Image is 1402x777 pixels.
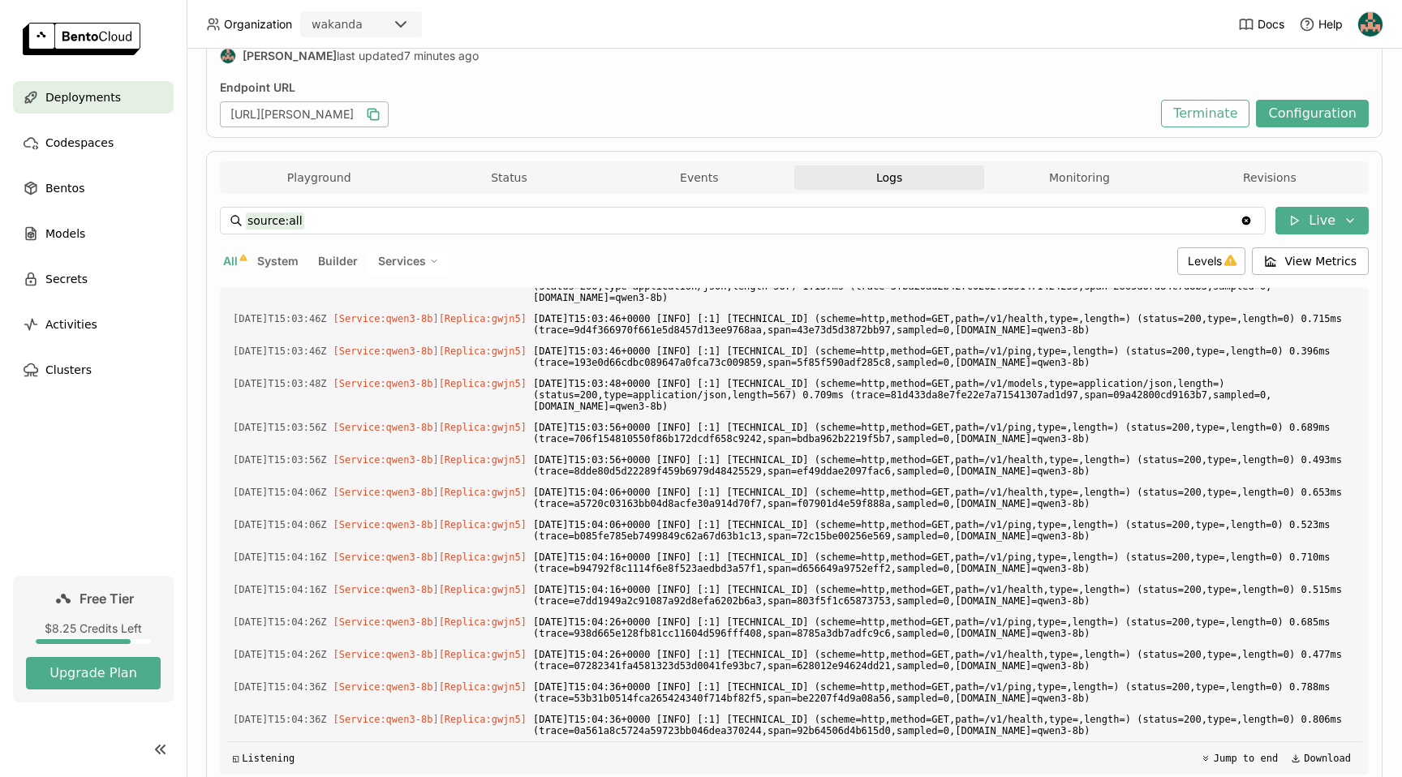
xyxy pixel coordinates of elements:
span: [Replica:gwjn5] [439,454,527,466]
div: $8.25 Credits Left [26,621,161,636]
span: Free Tier [80,590,134,607]
span: [Service:qwen3-8b] [333,649,439,660]
div: Listening [233,753,295,764]
span: [Replica:gwjn5] [439,487,527,498]
span: 2025-08-22T15:04:26.373Z [233,646,327,663]
span: [Replica:gwjn5] [439,616,527,628]
span: [Service:qwen3-8b] [333,454,439,466]
a: Free Tier$8.25 Credits LeftUpgrade Plan [13,576,174,702]
span: [DATE]T15:04:26+0000 [INFO] [:1] [TECHNICAL_ID] (scheme=http,method=GET,path=/v1/ping,type=,lengt... [533,613,1356,642]
span: [DATE]T15:03:48+0000 [INFO] [:1] [TECHNICAL_ID] (scheme=http,method=GET,path=/v1/models,type=appl... [533,375,1356,415]
div: Levels [1177,247,1245,275]
span: Services [378,254,426,268]
span: [Replica:gwjn5] [439,422,527,433]
span: Logs [876,170,902,185]
span: [Replica:gwjn5] [439,346,527,357]
span: ◱ [233,753,239,764]
span: Bentos [45,178,84,198]
img: logo [23,23,140,55]
a: Activities [13,308,174,341]
span: 2025-08-22T15:04:16.373Z [233,548,327,566]
input: Search [246,208,1240,234]
span: [DATE]T15:04:06+0000 [INFO] [:1] [TECHNICAL_ID] (scheme=http,method=GET,path=/v1/health,type=,len... [533,483,1356,513]
span: [Replica:gwjn5] [439,313,527,324]
span: Help [1318,17,1343,32]
span: Clusters [45,360,92,380]
span: [Service:qwen3-8b] [333,422,439,433]
span: [DATE]T15:03:56+0000 [INFO] [:1] [TECHNICAL_ID] (scheme=http,method=GET,path=/v1/health,type=,len... [533,451,1356,480]
span: [DATE]T15:04:36+0000 [INFO] [:1] [TECHNICAL_ID] (scheme=http,method=GET,path=/v1/health,type=,len... [533,710,1356,740]
button: Download [1286,749,1356,768]
span: 2025-08-22T15:04:26.372Z [233,613,327,631]
a: Deployments [13,81,174,114]
span: Docs [1258,17,1284,32]
span: [DATE]T15:04:06+0000 [INFO] [:1] [TECHNICAL_ID] (scheme=http,method=GET,path=/v1/ping,type=,lengt... [533,516,1356,545]
span: 2025-08-22T15:04:36.375Z [233,710,327,728]
span: [DATE]T15:04:16+0000 [INFO] [:1] [TECHNICAL_ID] (scheme=http,method=GET,path=/v1/health,type=,len... [533,581,1356,610]
span: Builder [318,254,358,268]
button: Status [414,165,604,190]
span: Levels [1188,254,1222,268]
button: Terminate [1161,100,1249,127]
button: Jump to end [1196,749,1283,768]
span: [Service:qwen3-8b] [333,378,439,389]
span: Activities [45,315,97,334]
input: Selected wakanda. [364,17,366,33]
span: [DATE]T15:04:26+0000 [INFO] [:1] [TECHNICAL_ID] (scheme=http,method=GET,path=/v1/health,type=,len... [533,646,1356,675]
span: [Replica:gwjn5] [439,681,527,693]
span: [Service:qwen3-8b] [333,487,439,498]
a: Models [13,217,174,250]
span: 2025-08-22T15:03:56.373Z [233,419,327,436]
span: [Replica:gwjn5] [439,714,527,725]
span: All [223,254,238,268]
span: [Service:qwen3-8b] [333,313,439,324]
a: Bentos [13,172,174,204]
span: 2025-08-22T15:04:16.374Z [233,581,327,599]
span: [Service:qwen3-8b] [333,681,439,693]
span: Codespaces [45,133,114,152]
span: [Service:qwen3-8b] [333,519,439,530]
span: Deployments [45,88,121,107]
span: [Replica:gwjn5] [439,552,527,563]
span: Models [45,224,85,243]
div: Help [1299,16,1343,32]
span: [DATE]T15:04:36+0000 [INFO] [:1] [TECHNICAL_ID] (scheme=http,method=GET,path=/v1/ping,type=,lengt... [533,678,1356,707]
span: Secrets [45,269,88,289]
button: System [254,251,302,272]
button: Playground [224,165,414,190]
button: Configuration [1256,100,1369,127]
div: Endpoint URL [220,80,1153,95]
span: [Service:qwen3-8b] [333,346,439,357]
span: [Service:qwen3-8b] [333,714,439,725]
span: [Service:qwen3-8b] [333,552,439,563]
span: 2025-08-22T15:04:06.373Z [233,483,327,501]
button: Builder [315,251,361,272]
span: 7 minutes ago [404,49,479,63]
button: Events [604,165,794,190]
button: Live [1275,207,1369,234]
a: Codespaces [13,127,174,159]
span: Organization [224,17,292,32]
img: Titus Lim [1358,12,1383,36]
span: 2025-08-22T15:03:56.374Z [233,451,327,469]
span: [DATE]T15:03:46+0000 [INFO] [:1] [TECHNICAL_ID] (scheme=http,method=GET,path=/v1/health,type=,len... [533,310,1356,339]
span: [Replica:gwjn5] [439,649,527,660]
span: [Replica:gwjn5] [439,584,527,595]
button: Upgrade Plan [26,657,161,689]
div: wakanda [312,16,363,32]
span: [DATE]T15:03:46+0000 [INFO] [:1] [TECHNICAL_ID] (scheme=http,method=GET,path=/v1/ping,type=,lengt... [533,342,1356,371]
button: Monitoring [984,165,1174,190]
span: View Metrics [1285,253,1357,269]
img: Titus Lim [221,49,235,63]
span: 2025-08-22T15:04:06.374Z [233,516,327,534]
button: View Metrics [1252,247,1370,275]
div: Services [368,247,449,275]
span: 2025-08-22T15:03:46.373Z [233,310,327,328]
span: 2025-08-22T15:03:46.376Z [233,342,327,360]
span: [Service:qwen3-8b] [333,584,439,595]
div: [URL][PERSON_NAME] [220,101,389,127]
button: All [220,251,241,272]
span: [Service:qwen3-8b] [333,616,439,628]
span: [DATE]T15:03:56+0000 [INFO] [:1] [TECHNICAL_ID] (scheme=http,method=GET,path=/v1/ping,type=,lengt... [533,419,1356,448]
span: 2025-08-22T15:04:36.373Z [233,678,327,696]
